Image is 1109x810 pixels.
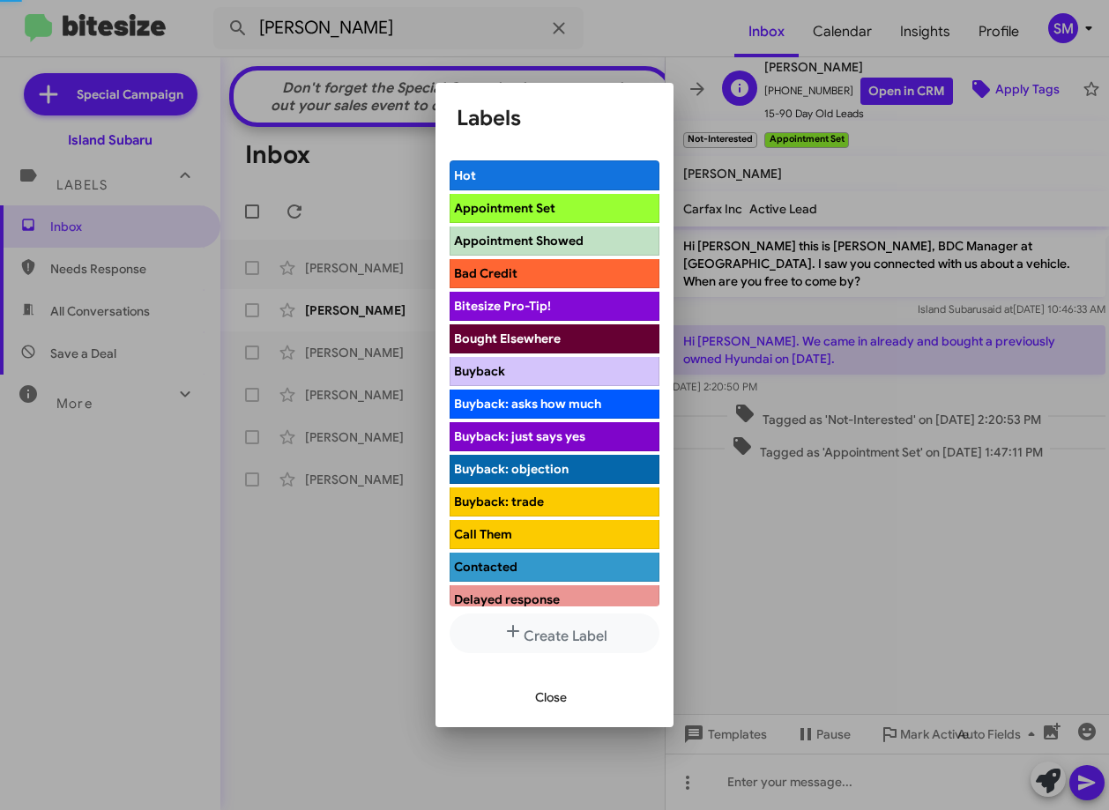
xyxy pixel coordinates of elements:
[450,613,659,653] button: Create Label
[457,104,652,132] h1: Labels
[454,167,476,183] span: Hot
[454,559,517,575] span: Contacted
[535,681,567,713] span: Close
[454,526,512,542] span: Call Them
[454,200,555,216] span: Appointment Set
[454,494,544,509] span: Buyback: trade
[454,461,569,477] span: Buyback: objection
[454,428,585,444] span: Buyback: just says yes
[454,265,517,281] span: Bad Credit
[521,681,581,713] button: Close
[454,233,584,249] span: Appointment Showed
[454,591,560,607] span: Delayed response
[454,298,551,314] span: Bitesize Pro-Tip!
[454,363,505,379] span: Buyback
[454,396,601,412] span: Buyback: asks how much
[454,331,561,346] span: Bought Elsewhere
